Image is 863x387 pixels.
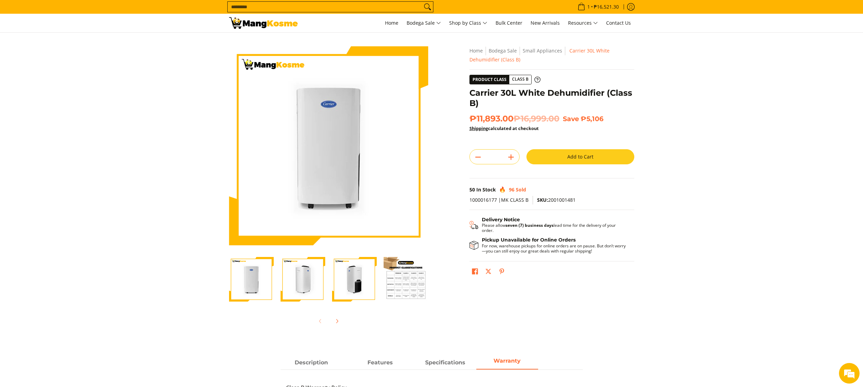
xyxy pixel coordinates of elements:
[537,197,576,203] span: 2001001481
[469,47,483,54] a: Home
[581,115,603,123] span: ₱5,106
[469,125,539,131] strong: calculated at checkout
[446,14,491,32] a: Shop by Class
[513,114,559,124] del: ₱16,999.00
[469,197,529,203] span: 1000016177 |MK CLASS B
[531,20,560,26] span: New Arrivals
[332,257,377,302] img: Carrier 30L White Dehumidifier (Class B)-3
[415,356,476,370] a: Description 2
[484,267,493,278] a: Post on X
[469,75,541,84] a: Product Class Class B
[496,20,522,26] span: Bulk Center
[349,356,411,370] a: Description 1
[568,19,598,27] span: Resources
[407,19,441,27] span: Bodega Sale
[422,2,433,12] button: Search
[565,14,601,32] a: Resources
[516,186,526,193] span: Sold
[403,14,444,32] a: Bodega Sale
[470,152,486,163] button: Subtract
[606,20,631,26] span: Contact Us
[281,356,342,369] span: Description
[493,357,521,364] strong: Warranty
[476,186,496,193] span: In Stock
[469,47,610,63] span: Carrier 30L White Dehumidifier (Class B)
[523,47,562,54] a: Small Appliances
[482,216,520,223] strong: Delivery Notice
[469,217,627,233] button: Shipping & Delivery
[482,223,627,233] p: Please allow lead time for the delivery of your order.
[449,19,487,27] span: Shop by Class
[229,46,428,245] img: carrier-30-liter-dehumidier-premium-full-view-mang-kosme
[603,14,634,32] a: Contact Us
[497,267,507,278] a: Pin on Pinterest
[503,152,519,163] button: Add
[425,359,465,366] strong: Specifications
[506,222,554,228] strong: seven (7) business days
[469,114,559,124] span: ₱11,893.00
[281,356,342,370] a: Description
[586,4,591,9] span: 1
[329,314,344,329] button: Next
[593,4,620,9] span: ₱16,521.30
[527,14,563,32] a: New Arrivals
[509,186,514,193] span: 96
[229,17,298,29] img: Carrier 30-Liter Dehumidifier - White (Class B) l Mang Kosme
[469,125,488,131] a: Shipping
[469,46,634,64] nav: Breadcrumbs
[470,267,480,278] a: Share on Facebook
[469,186,475,193] span: 50
[482,237,576,243] strong: Pickup Unavailable for Online Orders
[576,3,621,11] span: •
[509,75,531,84] span: Class B
[537,197,548,203] span: SKU:
[384,257,428,302] img: Carrier 30L White Dehumidifier (Class B)-4
[385,20,398,26] span: Home
[489,47,517,54] a: Bodega Sale
[281,257,325,302] img: Carrier 30L White Dehumidifier (Class B)-2
[482,243,627,254] p: For now, warehouse pickups for online orders are on pause. But don’t worry—you can still enjoy ou...
[476,356,538,370] a: Description 3
[563,115,579,123] span: Save
[526,149,634,164] button: Add to Cart
[382,14,402,32] a: Home
[305,14,634,32] nav: Main Menu
[470,75,509,84] span: Product Class
[469,88,634,108] h1: Carrier 30L White Dehumidifier (Class B)
[367,359,393,366] strong: Features
[229,257,274,302] img: carrier-30-liter-dehumidier-premium-full-view-mang-kosme
[492,14,526,32] a: Bulk Center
